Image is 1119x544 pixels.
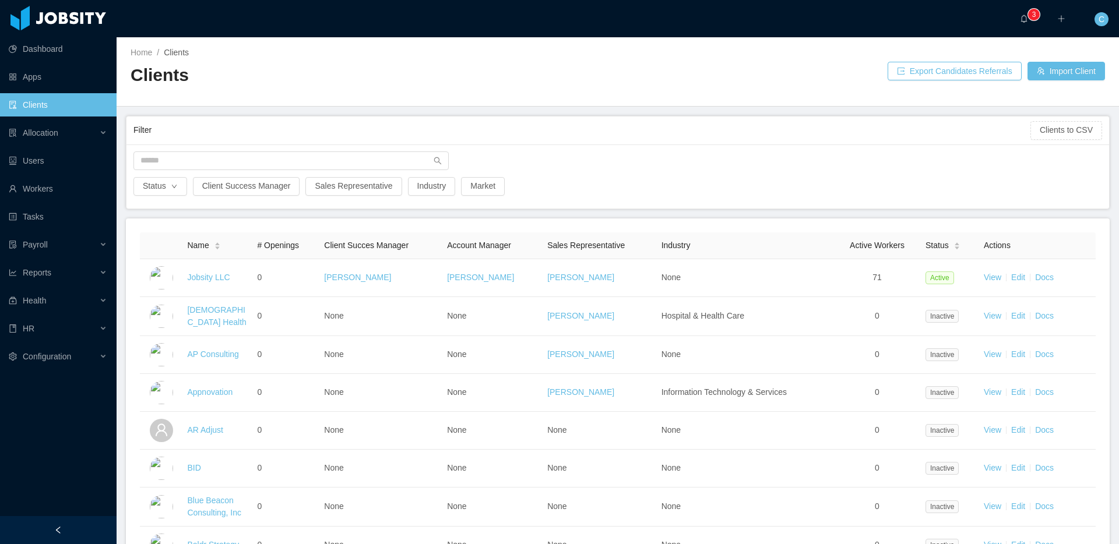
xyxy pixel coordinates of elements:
span: Clients [164,48,189,57]
img: 6a96eda0-fa44-11e7-9f69-c143066b1c39_5a5d5161a4f93-400w.png [150,381,173,404]
span: Active Workers [850,241,905,250]
span: None [447,501,466,511]
div: Sort [953,241,960,249]
i: icon: caret-down [953,245,960,249]
span: None [547,463,566,472]
span: Inactive [926,462,959,475]
a: [PERSON_NAME] [547,311,614,320]
span: None [324,387,343,397]
td: 0 [833,374,921,412]
a: [PERSON_NAME] [447,273,514,282]
button: icon: usergroup-addImport Client [1027,62,1105,80]
a: icon: appstoreApps [9,65,107,89]
a: [DEMOGRAPHIC_DATA] Health [187,305,246,327]
span: None [324,501,343,511]
a: icon: profileTasks [9,205,107,228]
a: View [984,387,1001,397]
span: Sales Representative [547,241,625,250]
span: None [324,349,343,359]
span: None [324,463,343,472]
a: Docs [1035,311,1054,320]
img: 6a95fc60-fa44-11e7-a61b-55864beb7c96_5a5d513336692-400w.png [150,343,173,366]
td: 0 [252,336,319,374]
i: icon: setting [9,352,17,361]
a: Docs [1035,387,1054,397]
span: / [157,48,159,57]
td: 0 [252,412,319,450]
span: Configuration [23,352,71,361]
span: Reports [23,268,51,277]
sup: 3 [1028,9,1040,20]
a: Edit [1011,387,1025,397]
button: Sales Representative [305,177,402,196]
button: Client Success Manager [193,177,300,196]
button: Industry [408,177,456,196]
span: Status [926,239,949,252]
td: 0 [252,488,319,527]
a: View [984,501,1001,511]
span: Allocation [23,128,58,137]
a: Docs [1035,501,1054,511]
p: 3 [1032,9,1036,20]
td: 0 [252,374,319,412]
span: None [661,273,681,282]
img: 6a8e90c0-fa44-11e7-aaa7-9da49113f530_5a5d50e77f870-400w.png [150,305,173,328]
a: Home [131,48,152,57]
span: Inactive [926,500,959,513]
a: [PERSON_NAME] [547,273,614,282]
a: AP Consulting [187,349,238,359]
span: None [661,463,681,472]
i: icon: file-protect [9,241,17,249]
span: # Openings [257,241,299,250]
a: [PERSON_NAME] [547,387,614,397]
i: icon: caret-down [214,245,220,249]
span: Industry [661,241,691,250]
span: None [661,349,681,359]
div: Sort [214,241,221,249]
span: Inactive [926,424,959,437]
i: icon: user [154,423,168,437]
i: icon: caret-up [214,241,220,244]
i: icon: caret-up [953,241,960,244]
span: Actions [984,241,1011,250]
td: 0 [833,488,921,527]
a: [PERSON_NAME] [324,273,391,282]
a: Edit [1011,425,1025,435]
a: Docs [1035,463,1054,472]
a: Blue Beacon Consulting, Inc [187,496,241,517]
span: None [447,425,466,435]
button: Statusicon: down [133,177,187,196]
span: Health [23,296,46,305]
i: icon: bell [1020,15,1028,23]
img: 6a99a840-fa44-11e7-acf7-a12beca8be8a_5a5d51fe797d3-400w.png [150,495,173,518]
span: None [547,425,566,435]
a: Docs [1035,425,1054,435]
span: HR [23,324,34,333]
span: Inactive [926,310,959,323]
span: None [547,501,566,511]
a: Jobsity LLC [187,273,230,282]
td: 71 [833,259,921,297]
a: Edit [1011,273,1025,282]
a: View [984,425,1001,435]
button: icon: exportExport Candidates Referrals [888,62,1022,80]
span: Account Manager [447,241,511,250]
i: icon: line-chart [9,269,17,277]
span: None [447,387,466,397]
button: Clients to CSV [1030,121,1102,140]
td: 0 [252,297,319,336]
i: icon: medicine-box [9,296,17,305]
i: icon: solution [9,129,17,137]
button: Market [461,177,505,196]
a: icon: pie-chartDashboard [9,37,107,61]
img: 6a98c4f0-fa44-11e7-92f0-8dd2fe54cc72_5a5e2f7bcfdbd-400w.png [150,457,173,480]
img: dc41d540-fa30-11e7-b498-73b80f01daf1_657caab8ac997-400w.png [150,266,173,289]
a: Appnovation [187,387,233,397]
a: Edit [1011,349,1025,359]
a: Edit [1011,463,1025,472]
span: Payroll [23,240,48,249]
a: Docs [1035,349,1054,359]
td: 0 [833,450,921,488]
i: icon: search [434,157,442,165]
td: 0 [833,412,921,450]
